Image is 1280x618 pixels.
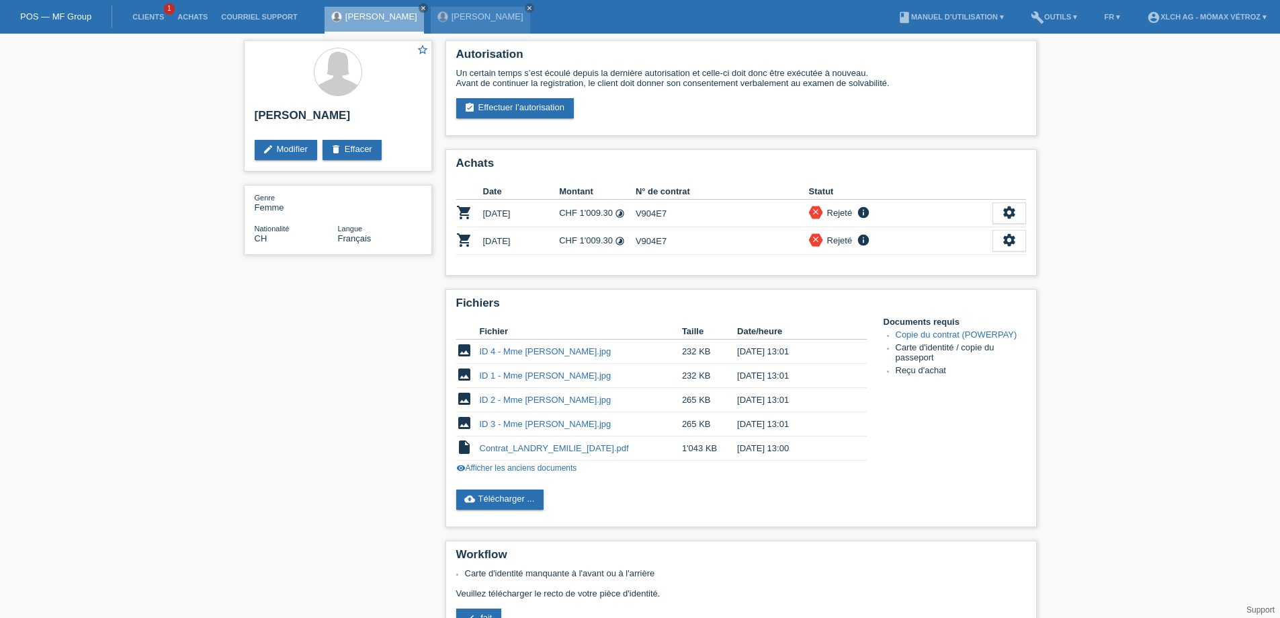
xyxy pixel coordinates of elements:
i: 24 versements [615,208,625,219]
a: [PERSON_NAME] [345,11,417,22]
i: delete [331,144,341,155]
i: cloud_upload [464,494,475,504]
td: 232 KB [682,340,737,364]
li: Reçu d'achat [896,365,1026,378]
i: image [456,391,472,407]
th: Statut [809,184,992,200]
a: deleteEffacer [323,140,382,160]
span: Nationalité [255,225,290,233]
i: POSP00025438 [456,232,472,248]
td: 232 KB [682,364,737,388]
span: Suisse [255,233,267,243]
div: Un certain temps s’est écoulé depuis la dernière autorisation et celle-ci doit donc être exécutée... [456,68,1026,88]
a: Support [1246,605,1275,615]
td: V904E7 [636,227,809,255]
h2: Fichiers [456,297,1026,317]
td: 1'043 KB [682,436,737,461]
i: visibility [456,463,466,473]
th: N° de contrat [636,184,809,200]
a: bookManuel d’utilisation ▾ [891,13,1011,21]
a: assignment_turned_inEffectuer l’autorisation [456,98,574,118]
th: Date/heure [737,323,847,340]
a: account_circleXLCH AG - Mömax Vétroz ▾ [1140,13,1273,21]
i: image [456,342,472,358]
a: POS — MF Group [20,11,91,22]
a: Achats [171,13,214,21]
a: Contrat_LANDRY_EMILIE_[DATE].pdf [480,443,629,453]
i: assignment_turned_in [464,102,475,113]
i: image [456,415,472,431]
span: Genre [255,194,275,202]
a: ID 1 - Mme [PERSON_NAME].jpg [480,371,611,381]
div: Rejeté [823,233,853,247]
i: close [811,207,820,217]
i: book [898,11,911,24]
th: Taille [682,323,737,340]
span: Français [338,233,372,243]
a: Copie du contrat (POWERPAY) [896,330,1017,340]
td: [DATE] 13:01 [737,340,847,364]
i: info [855,233,871,247]
i: star_border [417,44,429,56]
li: Carte d'identité manquante à l'avant ou à l'arrière [465,568,1026,578]
i: build [1031,11,1044,24]
a: star_border [417,44,429,58]
th: Date [483,184,560,200]
td: 265 KB [682,388,737,412]
i: settings [1002,233,1017,247]
td: 265 KB [682,412,737,436]
a: buildOutils ▾ [1024,13,1084,21]
a: Clients [126,13,171,21]
h2: Workflow [456,548,1026,568]
td: [DATE] 13:01 [737,412,847,436]
i: info [855,206,871,219]
a: visibilityAfficher les anciens documents [456,463,577,473]
a: [PERSON_NAME] [452,11,523,22]
span: Langue [338,225,363,233]
div: Rejeté [823,206,853,220]
td: [DATE] [483,200,560,227]
h2: Autorisation [456,48,1026,68]
td: CHF 1'009.30 [559,200,636,227]
i: image [456,366,472,383]
li: Carte d'identité / copie du passeport [896,342,1026,365]
th: Fichier [480,323,682,340]
i: account_circle [1147,11,1160,24]
div: Femme [255,192,338,213]
h4: Documents requis [884,317,1026,327]
td: [DATE] 13:01 [737,364,847,388]
i: close [420,5,427,11]
a: editModifier [255,140,317,160]
a: cloud_uploadTélécharger ... [456,490,544,510]
i: close [811,235,820,244]
td: [DATE] 13:00 [737,436,847,461]
a: close [419,3,428,13]
a: Courriel Support [214,13,304,21]
i: POSP00025436 [456,204,472,221]
a: ID 2 - Mme [PERSON_NAME].jpg [480,395,611,405]
i: edit [263,144,273,155]
a: close [525,3,534,13]
a: ID 4 - Mme [PERSON_NAME].jpg [480,346,611,356]
td: V904E7 [636,200,809,227]
span: 1 [164,3,175,15]
th: Montant [559,184,636,200]
td: [DATE] 13:01 [737,388,847,412]
a: FR ▾ [1098,13,1127,21]
h2: [PERSON_NAME] [255,109,421,129]
i: close [526,5,533,11]
td: [DATE] [483,227,560,255]
h2: Achats [456,157,1026,177]
a: ID 3 - Mme [PERSON_NAME].jpg [480,419,611,429]
i: insert_drive_file [456,439,472,455]
i: 24 versements [615,236,625,246]
td: CHF 1'009.30 [559,227,636,255]
i: settings [1002,205,1017,220]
